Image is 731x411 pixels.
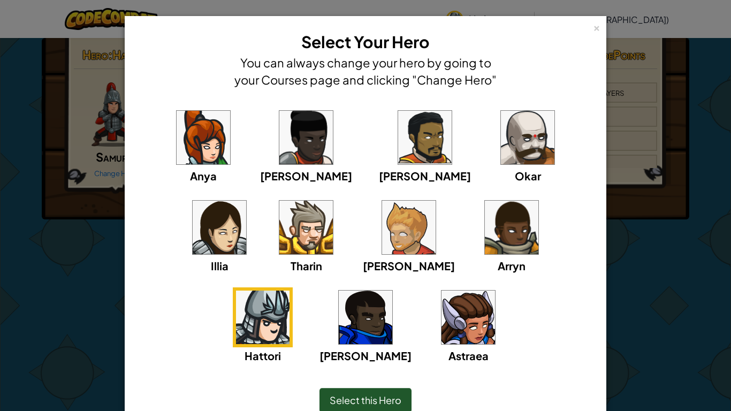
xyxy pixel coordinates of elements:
[211,259,229,272] span: Illia
[485,201,538,254] img: portrait.png
[398,111,452,164] img: portrait.png
[245,349,281,362] span: Hattori
[363,259,455,272] span: [PERSON_NAME]
[330,394,401,406] span: Select this Hero
[279,111,333,164] img: portrait.png
[291,259,322,272] span: Tharin
[232,30,499,54] h3: Select Your Hero
[515,169,541,182] span: Okar
[177,111,230,164] img: portrait.png
[193,201,246,254] img: portrait.png
[448,349,489,362] span: Astraea
[382,201,436,254] img: portrait.png
[232,54,499,88] h4: You can always change your hero by going to your Courses page and clicking "Change Hero"
[319,349,412,362] span: [PERSON_NAME]
[501,111,554,164] img: portrait.png
[236,291,290,344] img: portrait.png
[441,291,495,344] img: portrait.png
[190,169,217,182] span: Anya
[498,259,526,272] span: Arryn
[593,21,600,32] div: ×
[279,201,333,254] img: portrait.png
[379,169,471,182] span: [PERSON_NAME]
[260,169,352,182] span: [PERSON_NAME]
[339,291,392,344] img: portrait.png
